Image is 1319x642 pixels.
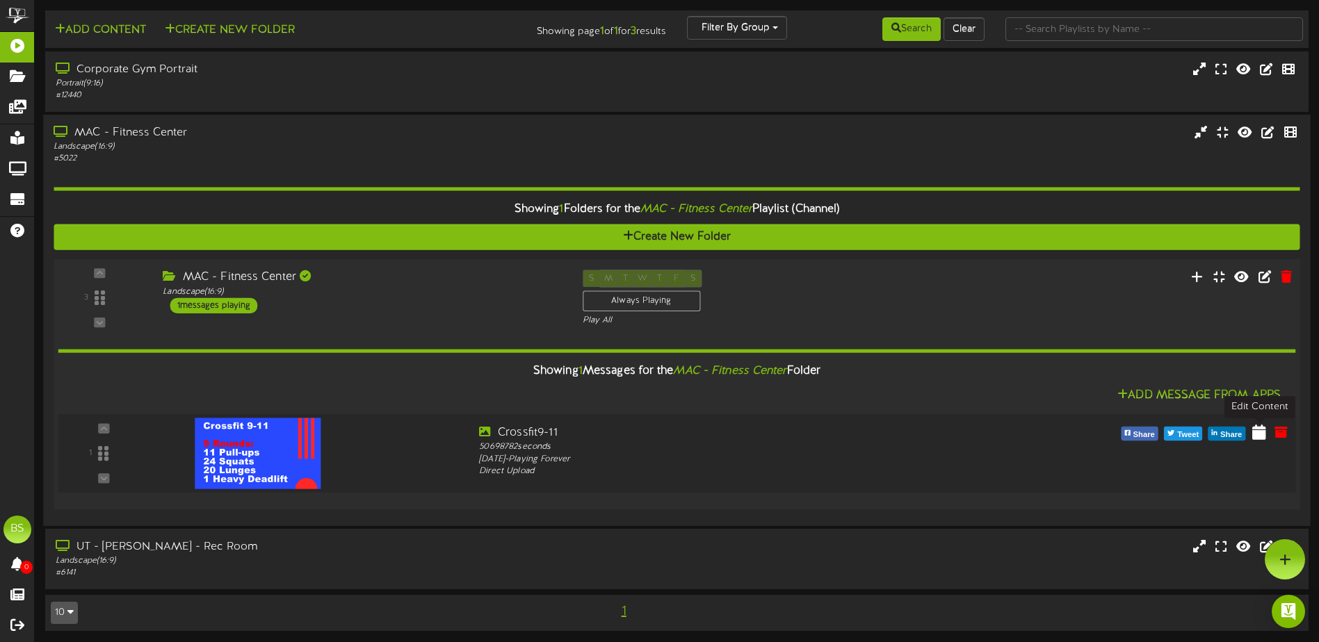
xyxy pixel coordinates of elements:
[56,555,561,567] div: Landscape ( 16:9 )
[195,418,321,488] img: d9fdafa8-30d5-418e-90dc-79fbe52721bb.jpg
[618,604,630,619] span: 1
[1121,427,1158,441] button: Share
[479,466,978,478] div: Direct Upload
[1164,427,1202,441] button: Tweet
[1005,17,1303,41] input: -- Search Playlists by Name --
[1130,427,1157,443] span: Share
[54,141,560,153] div: Landscape ( 16:9 )
[1174,427,1201,443] span: Tweet
[479,441,978,454] div: 50698782 seconds
[640,203,752,215] i: MAC - Fitness Center
[47,356,1306,386] div: Showing Messages for the Folder
[578,365,583,377] span: 1
[170,298,258,313] div: 1 messages playing
[54,153,560,165] div: # 5022
[583,315,876,327] div: Play All
[3,516,31,543] div: BS
[1272,595,1305,628] div: Open Intercom Messenger
[43,195,1310,224] div: Showing Folders for the Playlist (Channel)
[56,539,561,555] div: UT - [PERSON_NAME] - Rec Room
[600,25,604,38] strong: 1
[1217,427,1245,443] span: Share
[583,290,700,311] div: Always Playing
[56,78,561,90] div: Portrait ( 9:16 )
[20,561,33,574] span: 0
[54,224,1300,250] button: Create New Folder
[51,22,150,39] button: Add Content
[479,425,978,441] div: Crossfit9-11
[51,602,78,624] button: 10
[559,203,563,215] span: 1
[687,16,787,40] button: Filter By Group
[161,22,299,39] button: Create New Folder
[1113,386,1285,404] button: Add Message From Apps
[464,16,677,40] div: Showing page of for results
[163,270,561,286] div: MAC - Fitness Center
[54,125,560,141] div: MAC - Fitness Center
[882,17,941,41] button: Search
[944,17,985,41] button: Clear
[631,25,636,38] strong: 3
[56,90,561,101] div: # 12440
[56,62,561,78] div: Corporate Gym Portrait
[1208,427,1246,441] button: Share
[673,365,786,377] i: MAC - Fitness Center
[163,286,561,297] div: Landscape ( 16:9 )
[479,453,978,466] div: [DATE] - Playing Forever
[614,25,618,38] strong: 1
[56,567,561,579] div: # 6141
